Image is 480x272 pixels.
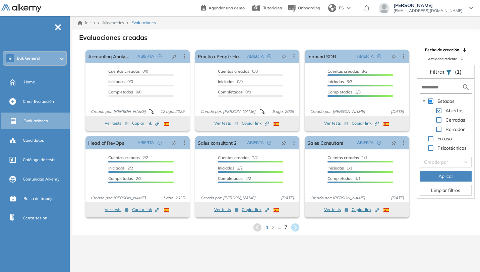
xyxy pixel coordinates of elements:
[436,135,453,143] span: En uso
[307,109,368,115] span: Creado por: [PERSON_NAME]
[278,195,297,201] span: [DATE]
[108,89,133,94] span: Completados
[274,208,279,212] img: ESP
[247,53,264,59] span: ABIERTA
[108,176,141,181] span: 2/2
[132,119,159,127] button: Copiar link
[132,206,159,214] button: Copiar link
[164,208,169,212] img: ESP
[392,54,396,59] span: pushpin
[386,137,401,148] button: pushpin
[282,54,286,59] span: pushpin
[214,119,238,127] button: Ver tests
[277,137,291,148] button: pushpin
[438,173,453,180] span: Aplicar
[198,195,258,201] span: Creado por: [PERSON_NAME]
[267,141,271,145] span: check-circle
[108,155,148,160] span: 2/2
[269,109,297,115] span: 5 ago. 2025
[108,79,133,84] span: 0/0
[218,165,243,171] span: 2/2
[462,83,470,91] img: search icon
[352,206,379,214] button: Copiar link
[392,140,396,145] span: pushpin
[23,176,59,182] span: Comunidad Alkemy
[266,224,268,231] span: 1
[242,206,269,214] button: Copiar link
[324,119,348,127] button: Ver tests
[455,68,462,76] span: (1)
[164,122,169,126] img: ESP
[357,140,374,146] span: ABIERTA
[428,56,457,61] span: Actividad reciente
[132,120,159,126] span: Copiar link
[108,69,148,74] span: 0/0
[444,107,465,115] span: Abiertas
[78,20,95,26] a: Inicio
[277,51,291,62] button: pushpin
[88,50,129,63] a: Accounting Analyst
[218,176,243,181] span: Completados
[8,56,12,61] span: B
[445,126,465,132] span: Borrador
[327,79,344,84] span: Iniciadas
[352,120,379,126] span: Copiar link
[198,50,244,63] a: Práctica People Happiness
[102,20,124,25] span: Alkymetrics
[218,176,251,181] span: 2/2
[357,53,374,59] span: ABIERTA
[218,155,258,160] span: 2/2
[327,155,359,160] span: Cuentas creadas
[108,165,133,171] span: 2/2
[88,136,124,149] a: Head of RevOps
[287,1,320,15] button: Onboarding
[17,56,40,61] span: Buk General
[105,119,129,127] button: Ver tests
[137,53,154,59] span: ABIERTA
[352,207,379,213] span: Copiar link
[201,3,245,11] a: Agendar una demo
[108,79,125,84] span: Iniciadas
[108,69,140,74] span: Cuentas creadas
[420,185,472,196] button: Limpiar filtros
[242,120,269,126] span: Copiar link
[307,195,368,201] span: Creado por: [PERSON_NAME]
[327,89,352,94] span: Completados
[263,5,282,10] span: Tutoriales
[278,224,281,231] span: ...
[324,206,348,214] button: Ver tests
[23,157,55,163] span: Catálogo de tests
[88,109,148,115] span: Creado por: [PERSON_NAME]
[132,207,159,213] span: Copiar link
[158,141,162,145] span: check-circle
[436,97,456,105] span: Estados
[218,69,258,74] span: 0/0
[160,195,187,201] span: 1 ago. 2025
[327,69,367,74] span: 3/3
[88,195,148,201] span: Creado por: [PERSON_NAME]
[1,4,42,13] img: Logo
[388,195,407,201] span: [DATE]
[208,5,245,10] span: Agendar una demo
[420,171,472,182] button: Aplicar
[23,196,54,202] span: Bolsa de trabajo
[422,99,426,103] span: caret-down
[218,89,251,94] span: 0/0
[327,89,361,94] span: 3/3
[267,54,271,58] span: check-circle
[218,165,234,171] span: Iniciadas
[108,176,133,181] span: Completados
[394,8,463,13] span: [EMAIL_ADDRESS][DOMAIN_NAME]
[327,176,352,181] span: Completados
[430,68,446,75] span: Filtrar
[198,109,258,115] span: Creado por: [PERSON_NAME]
[137,140,154,146] span: ABIERTA
[218,155,249,160] span: Cuentas creadas
[282,140,286,145] span: pushpin
[445,117,465,123] span: Cerradas
[377,54,381,58] span: check-circle
[377,141,381,145] span: check-circle
[347,7,351,9] img: arrow
[23,137,44,143] span: Candidatos
[437,145,467,151] span: Psicotécnicos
